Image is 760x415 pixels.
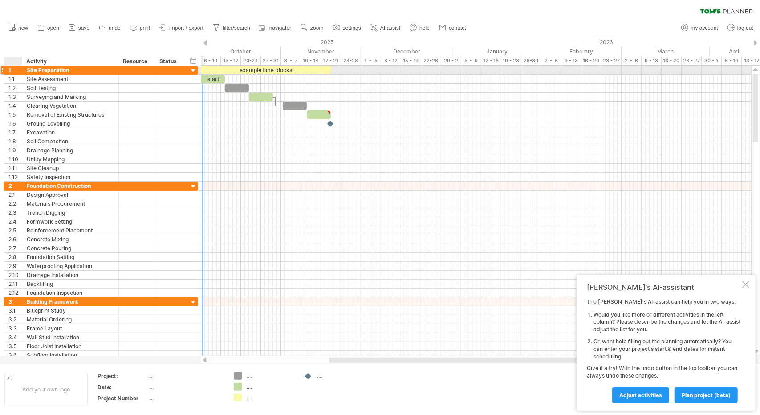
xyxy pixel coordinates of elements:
div: Ground Levelling [27,119,114,128]
span: Adjust activities [619,392,662,399]
span: open [47,25,59,31]
div: Surveying and Marking [27,93,114,101]
div: January 2026 [453,47,541,56]
div: Safety Inspection [27,173,114,181]
div: .... [148,383,223,391]
a: new [6,22,31,34]
div: Design Approval [27,191,114,199]
div: 1 [8,66,22,74]
div: Formwork Setting [27,217,114,226]
a: print [128,22,153,34]
div: Date: [98,383,146,391]
div: 20-24 [241,56,261,65]
a: settings [331,22,364,34]
div: Frame Layout [27,324,114,333]
div: Floor Joist Installation [27,342,114,350]
a: log out [725,22,756,34]
div: 2.3 [8,208,22,217]
div: 1.4 [8,102,22,110]
div: 1.2 [8,84,22,92]
div: .... [247,383,295,391]
span: new [18,25,28,31]
div: start [201,75,225,83]
span: log out [737,25,753,31]
div: February 2026 [541,47,622,56]
div: Building Framework [27,297,114,306]
div: [PERSON_NAME]'s AI-assistant [587,283,740,292]
div: The [PERSON_NAME]'s AI-assist can help you in two ways: Give it a try! With the undo button in th... [587,298,740,403]
div: March 2026 [622,47,710,56]
div: Material Ordering [27,315,114,324]
div: 1.1 [8,75,22,83]
div: 2.10 [8,271,22,279]
div: 1.9 [8,146,22,155]
div: 3.1 [8,306,22,315]
div: 2.8 [8,253,22,261]
a: undo [97,22,123,34]
div: 10 - 14 [301,56,321,65]
div: 2 [8,182,22,190]
div: 3.2 [8,315,22,324]
div: 3 [8,297,22,306]
div: 16 - 20 [662,56,682,65]
div: Concrete Pouring [27,244,114,252]
div: 2.6 [8,235,22,244]
div: .... [148,395,223,402]
div: Drainage Planning [27,146,114,155]
span: contact [449,25,466,31]
div: 8 - 12 [381,56,401,65]
div: 22-26 [421,56,441,65]
div: 2.11 [8,280,22,288]
div: Excavation [27,128,114,137]
div: 13 - 17 [221,56,241,65]
div: 1 - 5 [361,56,381,65]
div: 9 - 13 [561,56,581,65]
a: zoom [298,22,326,34]
div: Clearing Vegetation [27,102,114,110]
div: Drainage Installation [27,271,114,279]
a: navigator [257,22,294,34]
div: 6 - 10 [201,56,221,65]
div: Backfilling [27,280,114,288]
div: 23 - 27 [601,56,622,65]
div: .... [317,372,366,380]
div: 1.12 [8,173,22,181]
span: AI assist [380,25,400,31]
div: 2.1 [8,191,22,199]
div: Soil Testing [27,84,114,92]
div: 1.7 [8,128,22,137]
span: navigator [269,25,291,31]
div: Project Number [98,395,146,402]
div: Site Preparation [27,66,114,74]
div: 3 - 7 [281,56,301,65]
div: Foundation Construction [27,182,114,190]
div: Materials Procurement [27,199,114,208]
div: Site Cleanup [27,164,114,172]
a: help [407,22,432,34]
span: zoom [310,25,323,31]
div: 3.5 [8,342,22,350]
div: 1.3 [8,93,22,101]
div: 27 - 31 [261,56,281,65]
div: 6 - 10 [722,56,742,65]
div: 29 - 2 [441,56,461,65]
div: 1.10 [8,155,22,163]
div: Wall Stud Installation [27,333,114,342]
div: November 2025 [281,47,361,56]
a: AI assist [368,22,403,34]
div: December 2025 [361,47,453,56]
div: 3.6 [8,351,22,359]
div: Add your own logo [4,373,88,406]
div: Removal of Existing Structures [27,110,114,119]
div: 23 - 27 [682,56,702,65]
div: Activity [26,57,114,66]
div: 1.6 [8,119,22,128]
div: Foundation Inspection [27,289,114,297]
div: example time blocks: [201,66,331,74]
span: settings [343,25,361,31]
div: Resource [123,57,150,66]
a: contact [437,22,469,34]
div: Reinforcement Placement [27,226,114,235]
div: 2.12 [8,289,22,297]
a: save [66,22,92,34]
